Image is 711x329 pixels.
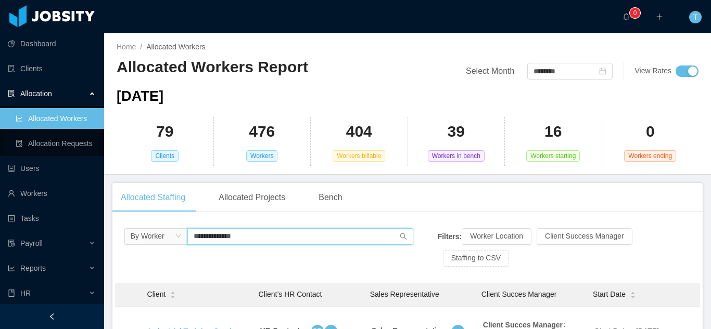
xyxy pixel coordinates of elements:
[8,265,15,272] i: icon: line-chart
[310,183,350,212] div: Bench
[448,121,465,142] h2: 39
[630,290,636,297] div: Sort
[8,90,15,97] i: icon: solution
[170,290,176,297] div: Sort
[8,289,15,297] i: icon: book
[8,183,96,204] a: icon: userWorkers
[8,158,96,179] a: icon: robotUsers
[630,291,636,294] i: icon: caret-up
[140,43,142,51] span: /
[400,233,407,240] i: icon: search
[210,183,294,212] div: Allocated Projects
[146,43,205,51] span: Allocated Workers
[147,289,166,300] span: Client
[249,121,275,142] h2: 476
[544,121,562,142] h2: 16
[623,13,630,20] i: icon: bell
[630,8,640,18] sup: 0
[462,228,531,245] button: Worker Location
[20,89,52,98] span: Allocation
[370,290,439,298] span: Sales Representative
[117,57,408,78] h2: Allocated Workers Report
[246,150,277,162] span: Workers
[656,13,663,20] i: icon: plus
[443,250,509,267] button: Staffing to CSV
[481,290,557,298] span: Client Succes Manager
[20,264,46,272] span: Reports
[466,67,514,75] span: Select Month
[16,108,96,129] a: icon: line-chartAllocated Workers
[259,290,322,298] span: Client’s HR Contact
[8,58,96,79] a: icon: auditClients
[175,233,182,240] i: icon: down
[693,11,698,23] span: T
[438,232,462,240] strong: Filters:
[537,228,632,245] button: Client Success Manager
[333,150,385,162] span: Workers billable
[117,88,163,104] span: [DATE]
[483,321,563,329] strong: Client Succes Manager
[428,150,485,162] span: Workers in bench
[20,239,43,247] span: Payroll
[170,294,176,297] i: icon: caret-down
[151,150,179,162] span: Clients
[170,291,176,294] i: icon: caret-up
[156,121,173,142] h2: 79
[8,33,96,54] a: icon: pie-chartDashboard
[624,150,676,162] span: Workers ending
[20,289,31,297] span: HR
[634,67,671,75] span: View Rates
[346,121,372,142] h2: 404
[599,68,606,75] i: icon: calendar
[8,240,15,247] i: icon: file-protect
[630,294,636,297] i: icon: caret-down
[8,208,96,229] a: icon: profileTasks
[646,121,655,142] h2: 0
[131,228,164,244] div: By Worker
[526,150,580,162] span: Workers starting
[16,133,96,154] a: icon: file-doneAllocation Requests
[593,289,626,300] span: Start Date
[112,183,194,212] div: Allocated Staffing
[117,43,136,51] a: Home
